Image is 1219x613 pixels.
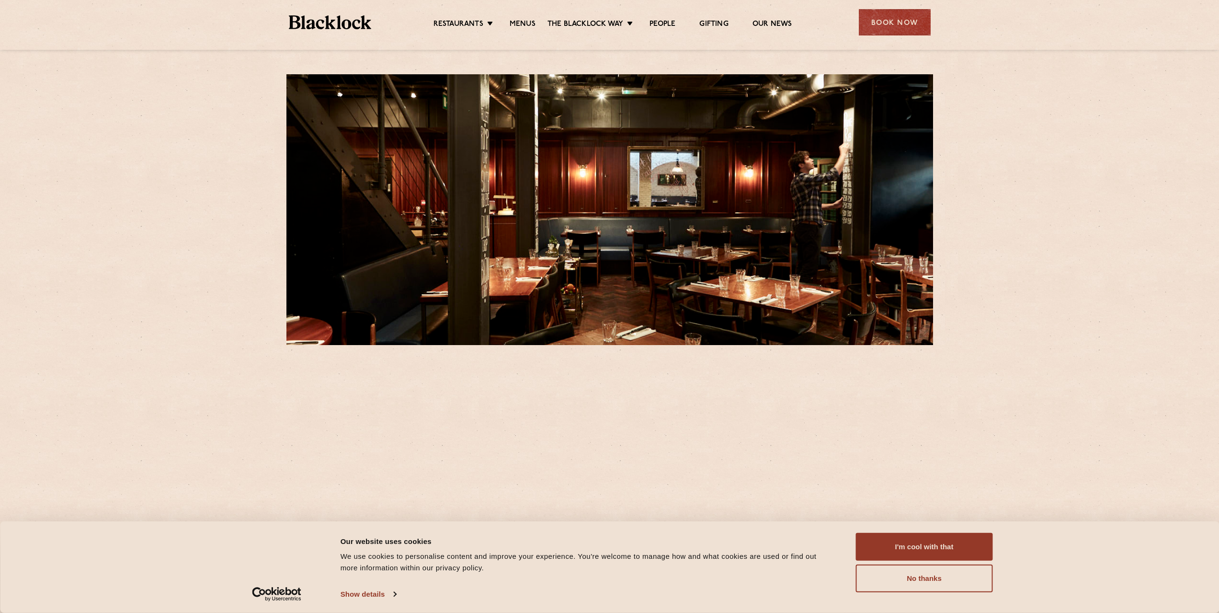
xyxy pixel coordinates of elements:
[752,20,792,30] a: Our News
[649,20,675,30] a: People
[547,20,623,30] a: The Blacklock Way
[433,20,483,30] a: Restaurants
[859,9,931,35] div: Book Now
[510,20,535,30] a: Menus
[289,15,372,29] img: BL_Textured_Logo-footer-cropped.svg
[341,587,396,601] a: Show details
[341,551,834,574] div: We use cookies to personalise content and improve your experience. You're welcome to manage how a...
[856,565,993,592] button: No thanks
[341,535,834,547] div: Our website uses cookies
[235,587,319,601] a: Usercentrics Cookiebot - opens in a new window
[699,20,728,30] a: Gifting
[856,533,993,561] button: I'm cool with that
